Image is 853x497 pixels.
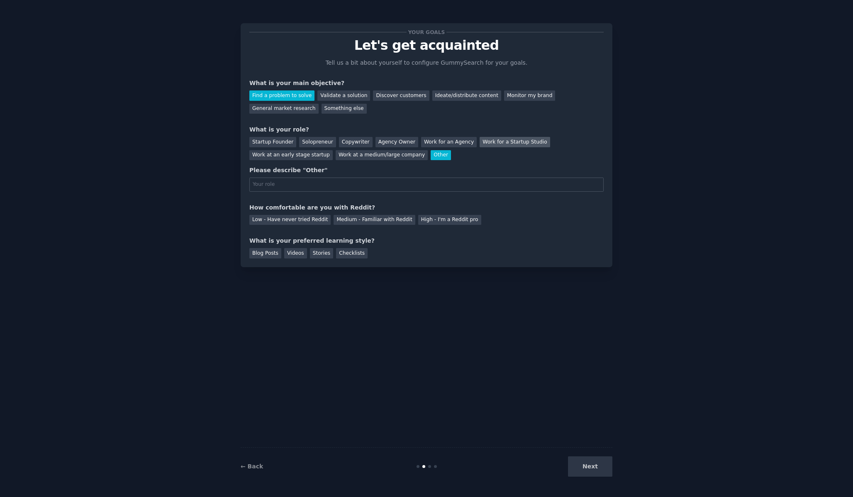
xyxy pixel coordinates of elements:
[339,137,373,147] div: Copywriter
[299,137,336,147] div: Solopreneur
[421,137,477,147] div: Work for an Agency
[431,150,451,161] div: Other
[249,215,331,225] div: Low - Have never tried Reddit
[336,248,368,258] div: Checklists
[322,104,367,114] div: Something else
[480,137,550,147] div: Work for a Startup Studio
[249,248,281,258] div: Blog Posts
[407,28,446,37] span: Your goals
[322,58,531,67] p: Tell us a bit about yourself to configure GummySearch for your goals.
[336,150,428,161] div: Work at a medium/large company
[334,215,415,225] div: Medium - Familiar with Reddit
[249,137,296,147] div: Startup Founder
[432,90,501,101] div: Ideate/distribute content
[310,248,333,258] div: Stories
[249,236,604,245] div: What is your preferred learning style?
[373,90,429,101] div: Discover customers
[284,248,307,258] div: Videos
[249,150,333,161] div: Work at an early stage startup
[317,90,370,101] div: Validate a solution
[249,104,319,114] div: General market research
[249,79,604,88] div: What is your main objective?
[504,90,555,101] div: Monitor my brand
[249,203,604,212] div: How comfortable are you with Reddit?
[418,215,481,225] div: High - I'm a Reddit pro
[249,178,604,192] input: Your role
[249,38,604,53] p: Let's get acquainted
[375,137,418,147] div: Agency Owner
[249,90,314,101] div: Find a problem to solve
[249,125,604,134] div: What is your role?
[249,166,604,175] div: Please describe "Other"
[241,463,263,470] a: ← Back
